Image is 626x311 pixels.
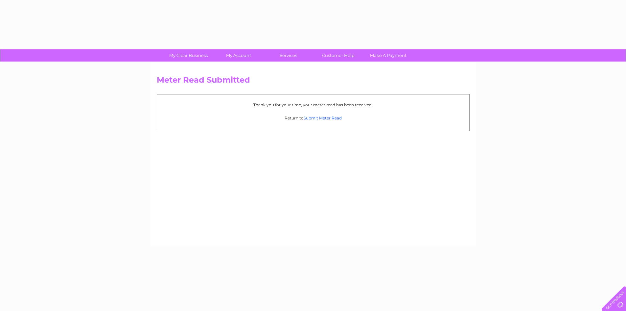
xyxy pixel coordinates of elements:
h2: Meter Read Submitted [157,75,470,88]
a: Submit Meter Read [304,116,342,120]
a: Customer Help [311,49,365,62]
p: Return to [160,115,466,121]
a: My Account [211,49,266,62]
p: Thank you for your time, your meter read has been received. [160,102,466,108]
a: Services [261,49,315,62]
a: Make A Payment [361,49,415,62]
a: My Clear Business [161,49,216,62]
